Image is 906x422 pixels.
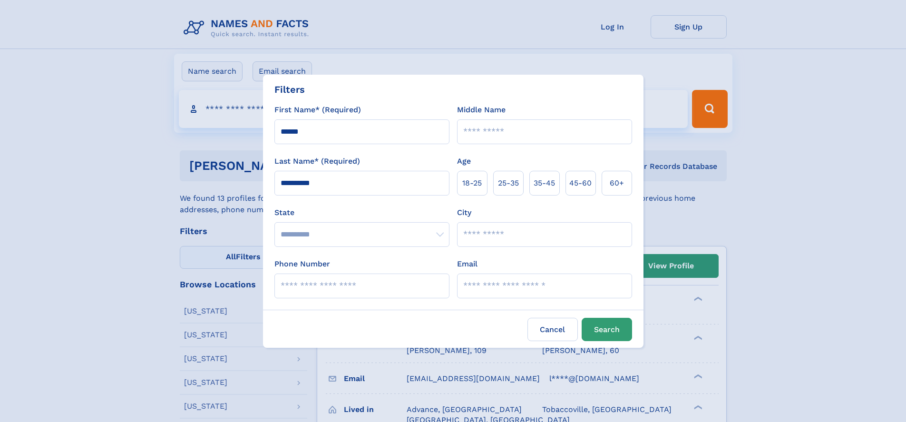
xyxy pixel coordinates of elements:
button: Search [582,318,632,341]
span: 60+ [610,177,624,189]
label: Email [457,258,477,270]
label: Age [457,156,471,167]
label: State [274,207,449,218]
span: 18‑25 [462,177,482,189]
label: Middle Name [457,104,506,116]
label: Last Name* (Required) [274,156,360,167]
span: 35‑45 [534,177,555,189]
label: Phone Number [274,258,330,270]
div: Filters [274,82,305,97]
span: 25‑35 [498,177,519,189]
label: Cancel [527,318,578,341]
span: 45‑60 [569,177,592,189]
label: First Name* (Required) [274,104,361,116]
label: City [457,207,471,218]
